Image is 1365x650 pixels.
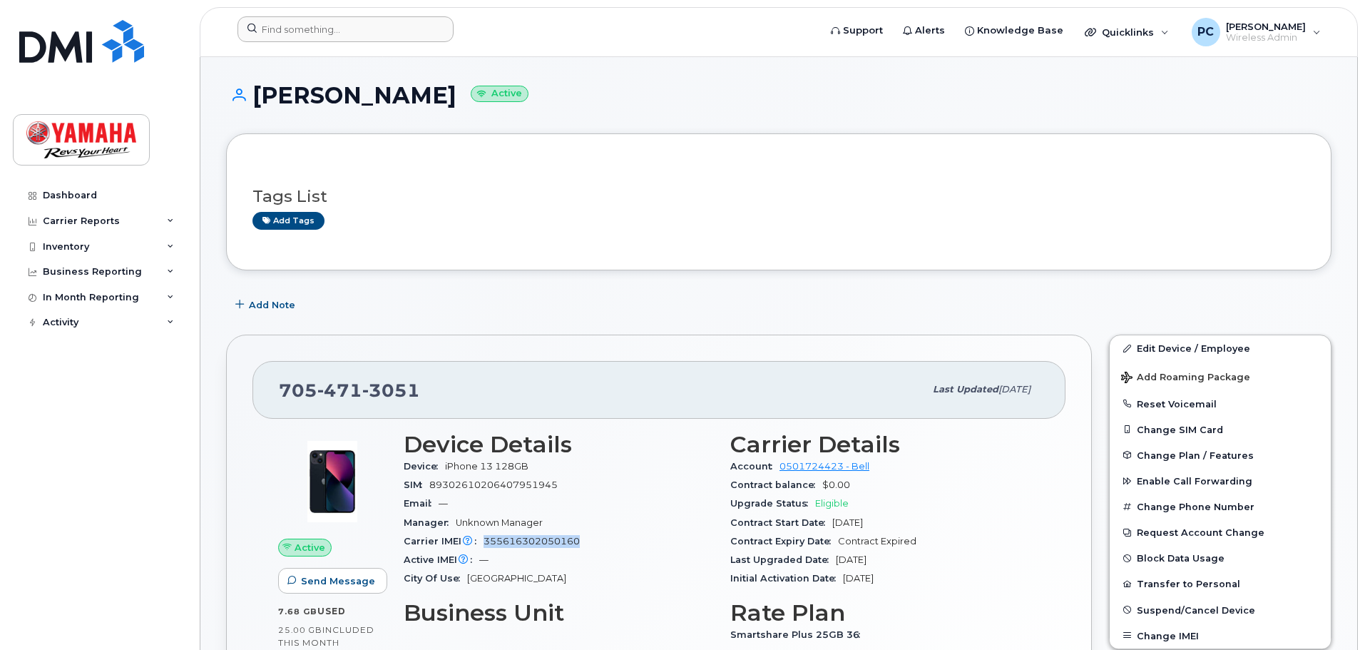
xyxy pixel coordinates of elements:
[404,461,445,472] span: Device
[1137,450,1254,460] span: Change Plan / Features
[484,536,580,547] span: 355616302050160
[838,536,916,547] span: Contract Expired
[404,536,484,547] span: Carrier IMEI
[278,568,387,594] button: Send Message
[301,574,375,588] span: Send Message
[1110,468,1331,494] button: Enable Call Forwarding
[1137,476,1252,487] span: Enable Call Forwarding
[252,212,324,230] a: Add tags
[730,629,867,640] span: Smartshare Plus 25GB 36
[730,498,815,509] span: Upgrade Status
[226,292,307,318] button: Add Note
[1110,442,1331,468] button: Change Plan / Features
[278,606,317,616] span: 7.68 GB
[843,573,874,584] span: [DATE]
[998,384,1031,395] span: [DATE]
[730,461,779,472] span: Account
[279,380,420,401] span: 705
[1110,519,1331,545] button: Request Account Change
[362,380,420,401] span: 3051
[479,554,489,565] span: —
[404,498,439,509] span: Email
[1110,571,1331,596] button: Transfer to Personal
[815,498,849,509] span: Eligible
[1137,604,1255,615] span: Suspend/Cancel Device
[836,554,866,565] span: [DATE]
[226,83,1331,108] h1: [PERSON_NAME]
[1110,494,1331,519] button: Change Phone Number
[1110,417,1331,442] button: Change SIM Card
[278,624,374,648] span: included this month
[730,517,832,528] span: Contract Start Date
[456,517,543,528] span: Unknown Manager
[404,573,467,584] span: City Of Use
[1110,623,1331,649] button: Change IMEI
[404,479,429,490] span: SIM
[317,606,346,616] span: used
[471,86,528,102] small: Active
[730,432,1040,457] h3: Carrier Details
[252,188,1305,205] h3: Tags List
[404,517,456,528] span: Manager
[290,439,375,524] img: image20231002-3703462-1ig824h.jpeg
[832,517,863,528] span: [DATE]
[779,461,869,472] a: 0501724423 - Bell
[730,554,836,565] span: Last Upgraded Date
[278,625,322,635] span: 25.00 GB
[317,380,362,401] span: 471
[249,298,295,312] span: Add Note
[1121,372,1250,385] span: Add Roaming Package
[730,573,843,584] span: Initial Activation Date
[1110,362,1331,391] button: Add Roaming Package
[1110,597,1331,623] button: Suspend/Cancel Device
[439,498,448,509] span: —
[1110,335,1331,361] a: Edit Device / Employee
[467,573,566,584] span: [GEOGRAPHIC_DATA]
[404,554,479,565] span: Active IMEI
[404,600,713,626] h3: Business Unit
[933,384,998,395] span: Last updated
[295,541,325,554] span: Active
[445,461,528,472] span: iPhone 13 128GB
[730,479,822,490] span: Contract balance
[429,479,558,490] span: 89302610206407951945
[822,479,850,490] span: $0.00
[730,600,1040,626] h3: Rate Plan
[1110,545,1331,571] button: Block Data Usage
[1110,391,1331,417] button: Reset Voicemail
[730,536,838,547] span: Contract Expiry Date
[404,432,713,457] h3: Device Details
